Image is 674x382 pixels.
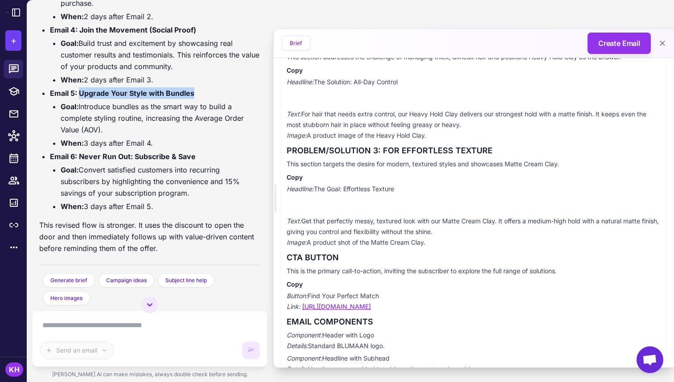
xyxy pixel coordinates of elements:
button: Campaign ideas [99,273,154,288]
a: [URL][DOMAIN_NAME] [302,303,371,310]
p: Header with Logo Standard BLUMAAN logo. [287,330,661,351]
h3: EMAIL COMPONENTS [287,316,661,328]
li: 2 days after Email 2. [61,11,260,22]
div: KH [5,362,23,377]
span: Generate brief [50,276,87,284]
strong: Email 6: Never Run Out: Subscribe & Save [50,152,196,161]
em: Link: [287,303,300,310]
em: Image: [287,238,307,246]
h4: Copy [287,280,661,289]
em: Details: [287,365,308,373]
button: Subject line help [158,273,214,288]
em: Component: [287,354,322,362]
em: Text: [287,217,301,225]
a: Open chat [637,346,663,373]
strong: When: [61,12,84,21]
p: Headline with Subhead Use the copy provided to address the customer's problem. [287,353,661,374]
button: Send an email [40,341,114,359]
em: Image: [287,131,307,139]
em: Button: [287,292,308,300]
li: 3 days after Email 4. [61,137,260,149]
em: Details: [287,342,308,349]
p: Find Your Perfect Match [287,291,661,312]
button: + [5,30,21,51]
em: Text: [287,110,301,118]
li: Introduce bundles as the smart way to build a complete styling routine, increasing the Average Or... [61,101,260,136]
button: Generate brief [43,273,95,288]
h4: Copy [287,173,661,182]
strong: Email 4: Join the Movement (Social Proof) [50,25,196,34]
strong: Goal: [61,39,78,48]
p: This section targets the desire for modern, textured styles and showcases Matte Cream Clay. [287,159,661,169]
span: Create Email [598,38,640,49]
li: Build trust and excitement by showcasing real customer results and testimonials. This reinforces ... [61,37,260,72]
em: Headline: [287,78,314,86]
strong: When: [61,202,84,211]
span: Subject line help [165,276,207,284]
button: Brief [283,37,309,50]
li: 2 days after Email 3. [61,74,260,86]
li: Convert satisfied customers into recurring subscribers by highlighting the convenience and 15% sa... [61,164,260,199]
strong: Goal: [61,165,78,174]
em: Component: [287,331,322,339]
button: Hero images [43,291,90,305]
span: Campaign ideas [106,276,147,284]
div: [PERSON_NAME] AI can make mistakes, always double check before sending. [32,367,267,382]
h4: Copy [287,66,661,75]
strong: When: [61,75,84,84]
h3: CTA BUTTON [287,251,661,264]
p: This is the primary call-to-action, inviting the subscriber to explore the full range of solutions. [287,266,661,276]
h3: PROBLEM/SOLUTION 3: FOR EFFORTLESS TEXTURE [287,144,661,157]
strong: Email 5: Upgrade Your Style with Bundles [50,89,194,98]
p: The Goal: Effortless Texture Get that perfectly messy, textured look with our Matte Cream Clay. I... [287,184,661,248]
p: The Solution: All-Day Control For hair that needs extra control, our Heavy Hold Clay delivers our... [287,77,661,141]
li: 3 days after Email 5. [61,201,260,212]
button: Create Email [588,33,651,54]
strong: When: [61,139,84,148]
em: Headline: [287,185,314,193]
strong: Goal: [61,102,78,111]
span: Hero images [50,294,82,302]
span: + [11,34,16,47]
p: This revised flow is stronger. It uses the discount to open the door and then immediately follows... [39,219,260,254]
